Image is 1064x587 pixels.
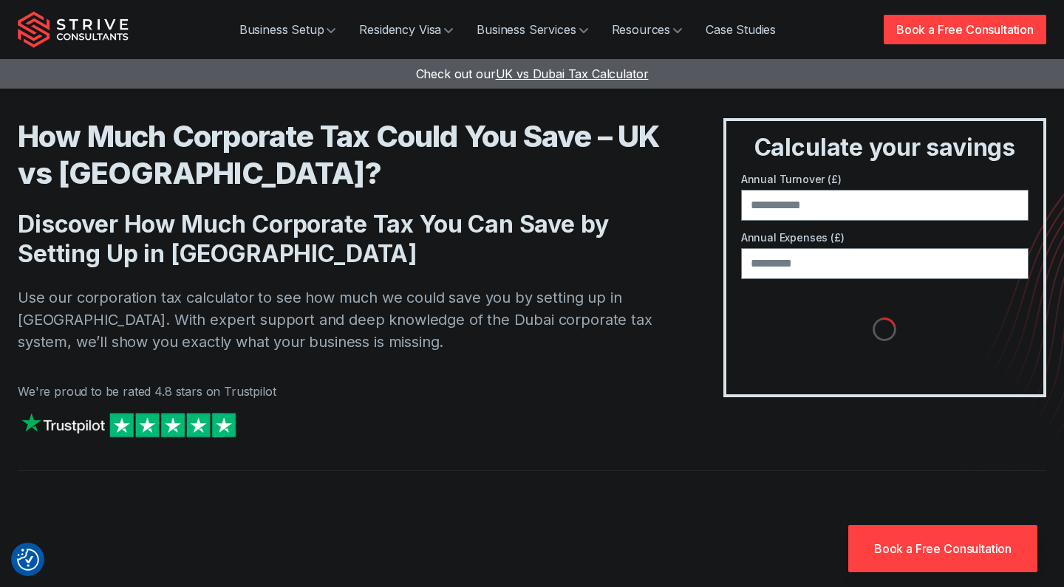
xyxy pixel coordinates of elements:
span: UK vs Dubai Tax Calculator [496,66,649,81]
a: Residency Visa [347,15,465,44]
a: Case Studies [694,15,788,44]
img: Strive Consultants [18,11,129,48]
p: Use our corporation tax calculator to see how much we could save you by setting up in [GEOGRAPHIC... [18,286,664,353]
a: Book a Free Consultation [884,15,1046,44]
h3: Calculate your savings [732,133,1037,162]
a: Business Setup [228,15,348,44]
button: Consent Preferences [17,549,39,571]
label: Annual Expenses (£) [741,230,1029,245]
h1: How Much Corporate Tax Could You Save – UK vs [GEOGRAPHIC_DATA]? [18,118,664,192]
p: We're proud to be rated 4.8 stars on Trustpilot [18,382,664,400]
a: Check out ourUK vs Dubai Tax Calculator [416,66,649,81]
label: Annual Turnover (£) [741,171,1029,187]
a: Business Services [465,15,599,44]
a: Resources [600,15,695,44]
img: Strive on Trustpilot [18,409,239,441]
a: Book a Free Consultation [848,525,1037,572]
h2: Discover How Much Corporate Tax You Can Save by Setting Up in [GEOGRAPHIC_DATA] [18,210,664,269]
img: Revisit consent button [17,549,39,571]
